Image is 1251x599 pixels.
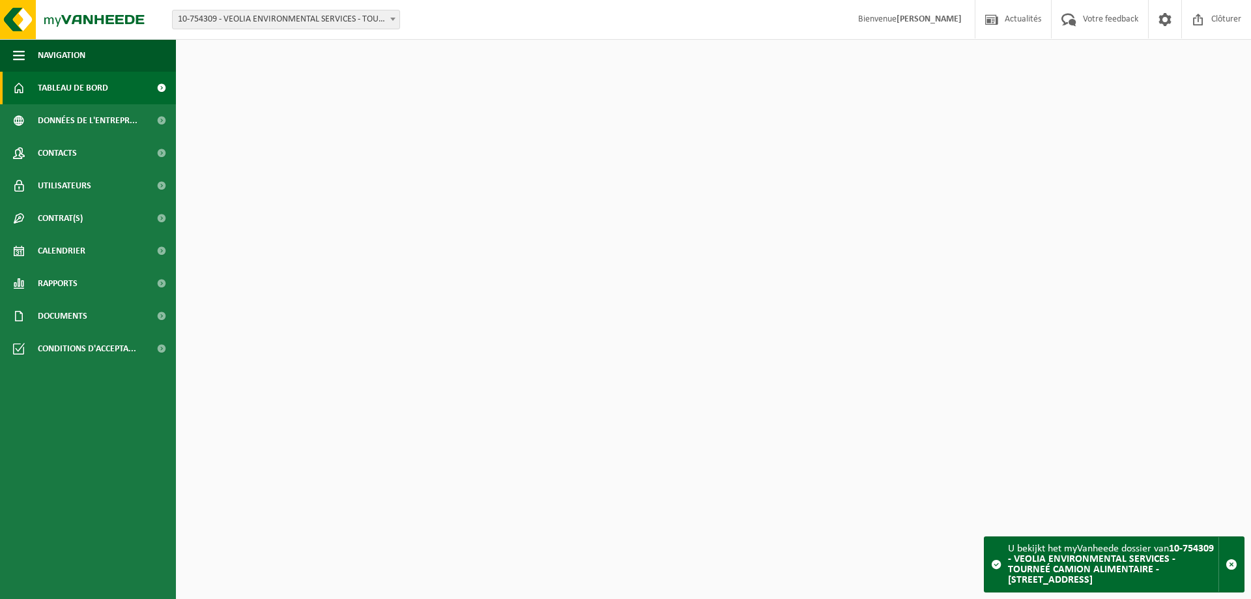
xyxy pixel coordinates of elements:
[38,235,85,267] span: Calendrier
[38,332,136,365] span: Conditions d'accepta...
[173,10,399,29] span: 10-754309 - VEOLIA ENVIRONMENTAL SERVICES - TOURNEÉ CAMION ALIMENTAIRE - 5140 SOMBREFFE, RUE DE L...
[1008,544,1214,585] strong: 10-754309 - VEOLIA ENVIRONMENTAL SERVICES - TOURNEÉ CAMION ALIMENTAIRE - [STREET_ADDRESS]
[172,10,400,29] span: 10-754309 - VEOLIA ENVIRONMENTAL SERVICES - TOURNEÉ CAMION ALIMENTAIRE - 5140 SOMBREFFE, RUE DE L...
[1008,537,1218,592] div: U bekijkt het myVanheede dossier van
[38,72,108,104] span: Tableau de bord
[38,169,91,202] span: Utilisateurs
[38,137,77,169] span: Contacts
[38,104,137,137] span: Données de l'entrepr...
[38,300,87,332] span: Documents
[38,202,83,235] span: Contrat(s)
[897,14,962,24] strong: [PERSON_NAME]
[38,267,78,300] span: Rapports
[38,39,85,72] span: Navigation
